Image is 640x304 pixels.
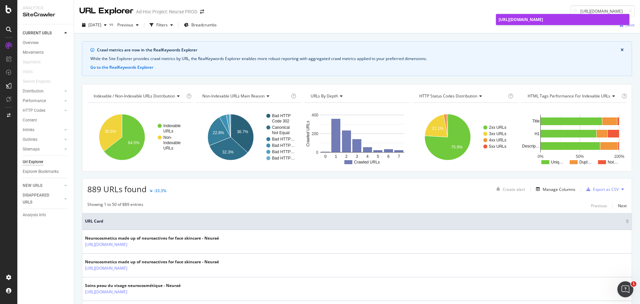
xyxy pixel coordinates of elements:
[272,113,291,118] text: Bad HTTP
[154,188,166,194] div: -33.3%
[23,192,56,206] div: DISAPPEARED URLS
[413,108,518,166] div: A chart.
[163,129,173,133] text: URLs
[23,78,57,85] a: Search Engines
[23,168,69,175] a: Explorer Bookmarks
[181,20,219,30] button: Breadcrumbs
[23,212,46,219] div: Analysis Info
[591,202,607,210] button: Previous
[23,117,37,124] div: Content
[23,146,62,153] a: Sitemaps
[618,202,627,210] button: Next
[608,160,618,165] text: Not…
[23,192,62,206] a: DISAPPEARED URLS
[23,168,59,175] div: Explorer Bookmarks
[398,154,400,159] text: 7
[191,22,217,28] span: Breadcrumbs
[579,160,592,165] text: Dupl…
[200,9,204,14] div: arrow-right-arrow-left
[23,97,62,104] a: Performance
[272,130,290,135] text: Not Equal
[618,203,627,209] div: Next
[272,156,295,161] text: Bad HTTP…
[324,154,327,159] text: 0
[85,218,624,224] span: URL Card
[128,140,139,145] text: 64.5%
[222,150,233,155] text: 32.3%
[23,107,45,114] div: HTTP Codes
[593,187,619,192] div: Export as CSV
[309,91,404,101] h4: URLs by Depth
[377,154,379,159] text: 5
[163,146,173,150] text: URLs
[87,108,193,166] svg: A chart.
[626,22,635,28] div: Save
[23,159,43,166] div: Url Explorer
[23,39,39,46] div: Overview
[97,47,621,53] div: Crawl metrics are now in the RealKeywords Explorer
[136,8,197,15] div: Ad-Hoc Project: Neurae PROD
[23,136,37,143] div: Outlinks
[23,11,68,19] div: SiteCrawler
[156,22,168,28] div: Filters
[85,241,127,248] a: [URL][DOMAIN_NAME]
[366,154,369,159] text: 4
[105,129,116,134] text: 35.5%
[94,93,175,99] span: Indexable / Non-Indexable URLs distribution
[23,117,69,124] a: Content
[522,144,540,148] text: Descrip…
[23,30,52,37] div: CURRENT URLS
[23,68,33,75] div: Visits
[23,97,46,104] div: Performance
[79,5,133,17] div: URL Explorer
[451,145,462,149] text: 75.9%
[496,14,629,25] a: [URL][DOMAIN_NAME]
[503,187,525,192] div: Create alert
[528,93,610,99] span: HTML Tags Performance for Indexable URLs
[23,182,62,189] a: NEW URLS
[163,140,181,145] text: Indexable
[87,202,143,210] div: Showing 1 to 50 of 889 entries
[316,150,319,155] text: 0
[23,126,34,133] div: Inlinks
[23,49,44,56] div: Movements
[23,30,62,37] a: CURRENT URLS
[387,154,390,159] text: 6
[23,212,69,219] a: Analysis Info
[85,289,127,295] a: [URL][DOMAIN_NAME]
[419,93,477,99] span: HTTP Status Codes Distribution
[82,41,632,76] div: info banner
[356,154,358,159] text: 3
[532,119,540,123] text: Title
[304,108,410,166] div: A chart.
[23,5,68,11] div: Analytics
[23,59,41,66] div: Segments
[90,64,153,70] button: Go to the RealKeywords Explorer
[538,154,544,159] text: 0%
[591,203,607,209] div: Previous
[432,126,443,131] text: 21.1%
[85,259,219,265] div: Neurocosmetics made up of neuroactives for face skincare - Neuraé
[23,88,62,95] a: Distribution
[489,125,506,130] text: 2xx URLs
[272,149,295,154] text: Bad HTTP…
[23,146,40,153] div: Sitemaps
[335,154,337,159] text: 1
[306,121,310,146] text: Crawled URLs
[23,182,42,189] div: NEW URLS
[85,265,127,272] a: [URL][DOMAIN_NAME]
[631,281,636,287] span: 1
[115,22,133,28] span: Previous
[489,144,506,149] text: 5xx URLs
[90,56,624,62] div: While the Site Explorer provides crawl metrics by URL, the RealKeywords Explorer enables more rob...
[23,39,69,46] a: Overview
[237,129,248,134] text: 36.7%
[576,154,584,159] text: 50%
[23,136,62,143] a: Outlinks
[23,107,62,114] a: HTTP Codes
[354,160,380,165] text: Crawled URLs
[272,125,290,130] text: Canonical
[521,108,627,166] svg: A chart.
[147,20,176,30] button: Filters
[115,20,141,30] button: Previous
